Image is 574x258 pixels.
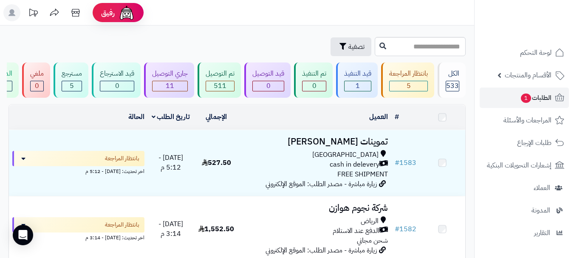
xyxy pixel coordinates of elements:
[206,69,235,79] div: تم التوصيل
[128,112,144,122] a: الحالة
[395,224,399,234] span: #
[446,81,459,91] span: 533
[389,69,428,79] div: بانتظار المراجعة
[312,81,317,91] span: 0
[196,62,243,98] a: تم التوصيل 511
[153,81,187,91] div: 11
[521,94,532,103] span: 1
[480,178,569,198] a: العملاء
[395,112,399,122] a: #
[31,81,43,91] div: 0
[105,154,139,163] span: بانتظار المراجعة
[390,81,427,91] div: 5
[480,200,569,221] a: المدونة
[334,62,379,98] a: قيد التنفيذ 1
[480,223,569,243] a: التقارير
[446,69,459,79] div: الكل
[503,114,551,126] span: المراجعات والأسئلة
[252,69,284,79] div: قيد التوصيل
[480,43,569,63] a: لوحة التحكم
[12,166,144,175] div: اخر تحديث: [DATE] - 5:12 م
[152,112,190,122] a: تاريخ الطلب
[12,232,144,241] div: اخر تحديث: [DATE] - 3:14 م
[62,69,82,79] div: مسترجع
[348,42,365,52] span: تصفية
[516,18,566,36] img: logo-2.png
[35,81,39,91] span: 0
[243,203,388,213] h3: شركة نجوم هوازن
[158,219,183,239] span: [DATE] - 3:14 م
[115,81,119,91] span: 0
[90,62,142,98] a: قيد الاسترجاع 0
[198,224,234,234] span: 1,552.50
[105,221,139,229] span: بانتظار المراجعة
[534,182,550,194] span: العملاء
[379,62,436,98] a: بانتظار المراجعة 5
[345,81,371,91] div: 1
[312,150,379,160] span: [GEOGRAPHIC_DATA]
[361,216,379,226] span: الرياض
[480,110,569,130] a: المراجعات والأسئلة
[302,69,326,79] div: تم التنفيذ
[344,69,371,79] div: قيد التنفيذ
[23,4,44,23] a: تحديثات المنصة
[333,226,379,236] span: الدفع عند الاستلام
[166,81,174,91] span: 11
[532,204,550,216] span: المدونة
[118,4,135,21] img: ai-face.png
[395,158,399,168] span: #
[206,81,234,91] div: 511
[101,8,115,18] span: رفيق
[152,69,188,79] div: جاري التوصيل
[480,88,569,108] a: الطلبات1
[407,81,411,91] span: 5
[520,92,551,104] span: الطلبات
[52,62,90,98] a: مسترجع 5
[395,158,416,168] a: #1583
[70,81,74,91] span: 5
[517,137,551,149] span: طلبات الإرجاع
[206,112,227,122] a: الإجمالي
[487,159,551,171] span: إشعارات التحويلات البنكية
[480,133,569,153] a: طلبات الإرجاع
[303,81,326,91] div: 0
[100,69,134,79] div: قيد الاسترجاع
[520,47,551,59] span: لوحة التحكم
[337,169,388,179] span: FREE SHIPMENT
[331,37,371,56] button: تصفية
[436,62,467,98] a: الكل533
[158,153,183,173] span: [DATE] - 5:12 م
[292,62,334,98] a: تم التنفيذ 0
[505,69,551,81] span: الأقسام والمنتجات
[369,112,388,122] a: العميل
[243,62,292,98] a: قيد التوصيل 0
[356,81,360,91] span: 1
[202,158,231,168] span: 527.50
[13,225,33,245] div: Open Intercom Messenger
[62,81,82,91] div: 5
[534,227,550,239] span: التقارير
[243,137,388,147] h3: تموينات [PERSON_NAME]
[142,62,196,98] a: جاري التوصيل 11
[395,224,416,234] a: #1582
[100,81,134,91] div: 0
[480,155,569,176] a: إشعارات التحويلات البنكية
[357,235,388,246] span: شحن مجاني
[214,81,226,91] span: 511
[266,245,377,255] span: زيارة مباشرة - مصدر الطلب: الموقع الإلكتروني
[20,62,52,98] a: ملغي 0
[330,160,379,170] span: cash in delevery
[266,81,271,91] span: 0
[30,69,44,79] div: ملغي
[266,179,377,189] span: زيارة مباشرة - مصدر الطلب: الموقع الإلكتروني
[253,81,284,91] div: 0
